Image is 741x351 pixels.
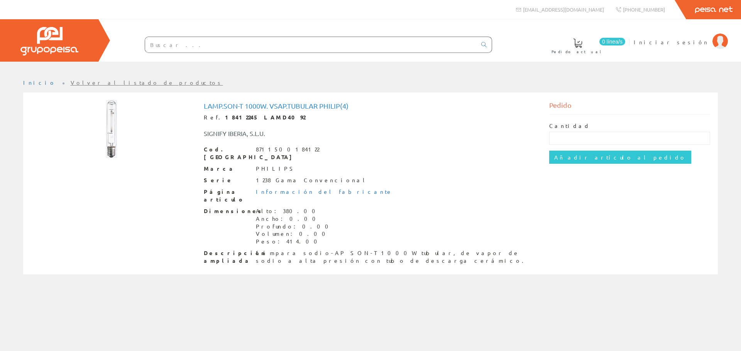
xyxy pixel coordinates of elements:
[204,188,250,203] span: Página artículo
[106,100,117,158] img: Foto artículo Lamp.Son-t 1000w. Vsap.tubular Philip(4) (28.506097560976x150)
[145,37,477,52] input: Buscar ...
[634,32,728,39] a: Iniciar sesión
[634,38,709,46] span: Iniciar sesión
[204,114,538,121] div: Ref.
[198,129,399,138] div: SIGNIFY IBERIA, S.L.U.
[204,165,250,173] span: Marca
[20,27,78,55] img: Grupo Peisa
[256,230,333,238] div: Volumen: 0.00
[256,188,392,195] a: Información del fabricante
[23,79,56,86] a: Inicio
[204,102,538,110] h1: Lamp.Son-t 1000w. Vsap.tubular Philip(4)
[256,165,296,173] div: PHILIPS
[599,38,625,45] span: 0 línea/s
[549,100,711,114] div: Pedido
[71,79,223,86] a: Volver al listado de productos
[204,249,250,265] span: Descripción ampliada
[256,215,333,223] div: Ancho: 0.00
[204,207,250,215] span: Dimensiones
[256,223,333,230] div: Profundo: 0.00
[552,48,604,55] span: Pedido actual
[256,146,319,153] div: 8711500184122
[256,176,368,184] div: 1238 Gama Convencional
[549,122,590,130] label: Cantidad
[523,6,604,13] span: [EMAIL_ADDRESS][DOMAIN_NAME]
[225,114,305,121] strong: 18412245 LAMD4092
[204,176,250,184] span: Serie
[256,207,333,215] div: Alto: 380.00
[204,146,250,161] span: Cod. [GEOGRAPHIC_DATA]
[256,249,538,265] div: Lámpara sodio-AP SON-T 1000W tubular, de vapor de sodio a alta presión con tubo de descarga cerám...
[623,6,665,13] span: [PHONE_NUMBER]
[549,151,691,164] input: Añadir artículo al pedido
[256,238,333,245] div: Peso: 414.00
